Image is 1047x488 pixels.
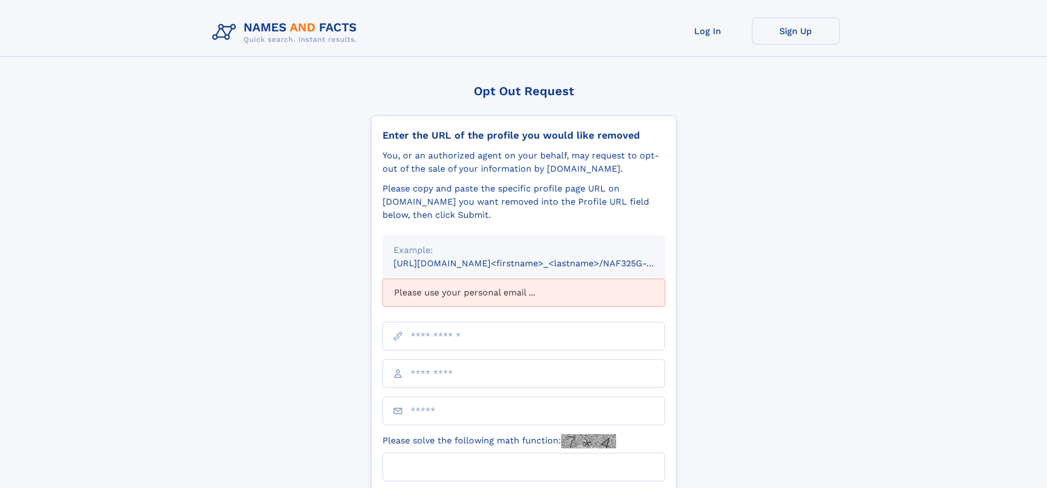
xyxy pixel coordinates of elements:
div: Example: [394,244,654,257]
small: [URL][DOMAIN_NAME]<firstname>_<lastname>/NAF325G-xxxxxxxx [394,258,686,268]
a: Sign Up [752,18,840,45]
a: Log In [664,18,752,45]
img: Logo Names and Facts [208,18,366,47]
div: Please use your personal email ... [383,279,665,306]
div: Opt Out Request [371,84,677,98]
div: You, or an authorized agent on your behalf, may request to opt-out of the sale of your informatio... [383,149,665,176]
div: Enter the URL of the profile you would like removed [383,129,665,141]
label: Please solve the following math function: [383,434,616,448]
div: Please copy and paste the specific profile page URL on [DOMAIN_NAME] you want removed into the Pr... [383,182,665,222]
